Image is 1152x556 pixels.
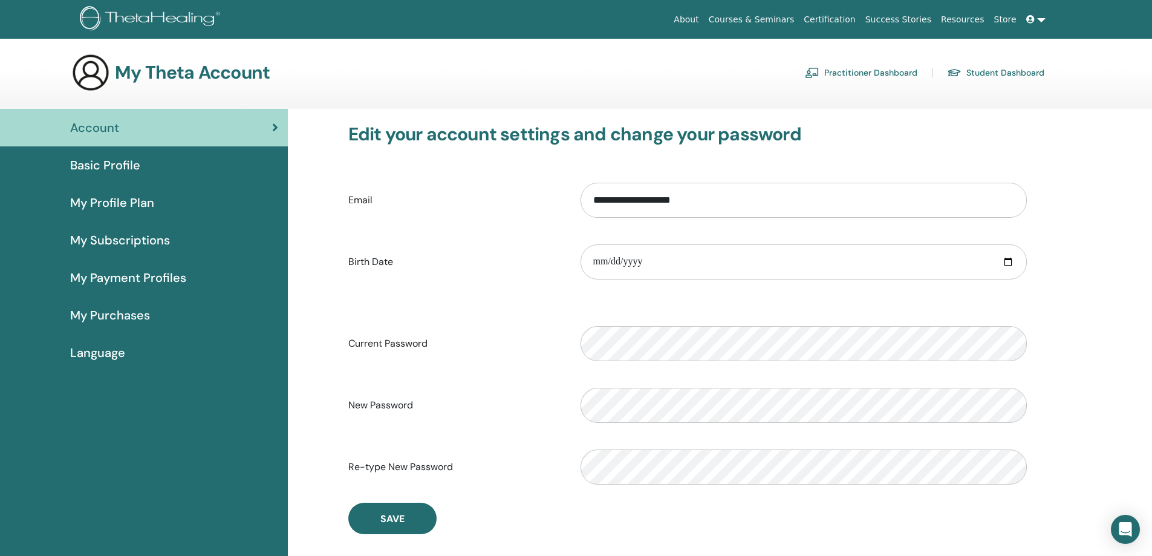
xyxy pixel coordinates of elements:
[989,8,1021,31] a: Store
[70,344,125,362] span: Language
[339,394,571,417] label: New Password
[339,332,571,355] label: Current Password
[805,63,917,82] a: Practitioner Dashboard
[348,123,1027,145] h3: Edit your account settings and change your password
[339,250,571,273] label: Birth Date
[70,119,119,137] span: Account
[1111,515,1140,544] div: Open Intercom Messenger
[947,68,962,78] img: graduation-cap.svg
[799,8,860,31] a: Certification
[70,269,186,287] span: My Payment Profiles
[339,189,571,212] label: Email
[70,156,140,174] span: Basic Profile
[70,231,170,249] span: My Subscriptions
[70,306,150,324] span: My Purchases
[115,62,270,83] h3: My Theta Account
[936,8,989,31] a: Resources
[861,8,936,31] a: Success Stories
[71,53,110,92] img: generic-user-icon.jpg
[70,194,154,212] span: My Profile Plan
[80,6,224,33] img: logo.png
[348,503,437,534] button: Save
[704,8,799,31] a: Courses & Seminars
[380,512,405,525] span: Save
[805,67,819,78] img: chalkboard-teacher.svg
[947,63,1044,82] a: Student Dashboard
[339,456,571,479] label: Re-type New Password
[669,8,703,31] a: About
